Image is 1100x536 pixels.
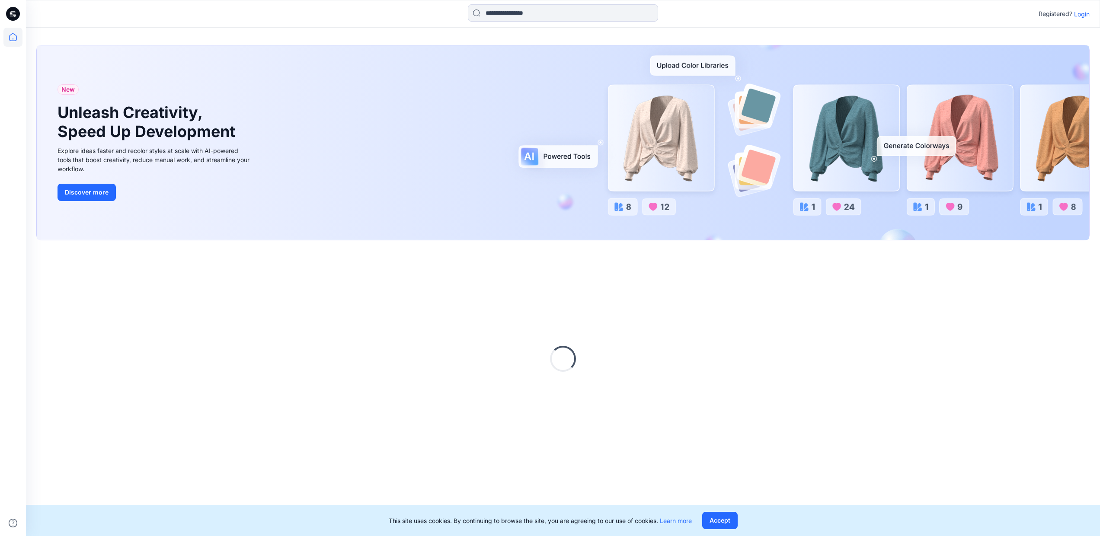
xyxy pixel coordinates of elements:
[58,146,252,173] div: Explore ideas faster and recolor styles at scale with AI-powered tools that boost creativity, red...
[61,84,75,95] span: New
[389,516,692,525] p: This site uses cookies. By continuing to browse the site, you are agreeing to our use of cookies.
[58,103,239,140] h1: Unleash Creativity, Speed Up Development
[660,517,692,524] a: Learn more
[702,512,738,529] button: Accept
[1074,10,1090,19] p: Login
[58,184,116,201] button: Discover more
[58,184,252,201] a: Discover more
[1039,9,1072,19] p: Registered?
